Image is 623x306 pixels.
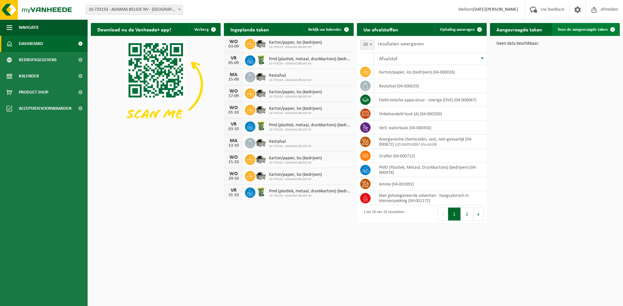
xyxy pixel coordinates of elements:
[224,23,275,36] h2: Ingeplande taken
[269,73,312,78] span: Restafval
[269,57,350,62] span: Pmd (plastiek, metaal, drankkartons) (bedrijven)
[552,23,619,36] a: Toon de aangevraagde taken
[227,94,240,98] div: 17-09
[255,71,266,82] img: WB-5000-GAL-GY-01
[227,56,240,61] div: VR
[374,163,487,177] td: PMD (Plastiek, Metaal, Drankkartons) (bedrijven) (04-000978)
[255,187,266,198] img: WB-0240-HPE-GN-50
[360,207,404,221] div: 1 tot 10 van 13 resultaten
[227,138,240,143] div: MA
[255,170,266,181] img: WB-5000-GAL-GY-01
[227,127,240,131] div: 03-10
[461,208,473,221] button: 2
[374,121,487,135] td: verf, waterbasis (04-000350)
[438,208,448,221] button: Previous
[269,40,322,45] span: Karton/papier, los (bedrijven)
[227,171,240,176] div: WO
[374,177,487,191] td: amine (04-001092)
[269,78,312,82] span: 10-733153 - ADAMAS BELGIE NV
[374,107,487,121] td: onbehandeld hout (A) (04-000200)
[91,23,177,36] h2: Download nu de Vanheede+ app!
[269,111,322,115] span: 10-733153 - ADAMAS BELGIE NV
[473,7,518,12] strong: [DATE][PERSON_NAME]
[269,177,322,181] span: 10-733153 - ADAMAS BELGIE NV
[255,54,266,65] img: WB-0240-HPE-GN-50
[397,142,437,147] i: straalmiddel alu-oxide
[360,40,374,49] span: 10
[194,28,209,32] span: Verberg
[86,5,183,14] span: 10-733153 - ADAMAS BELGIE NV - HERENTALS
[19,100,71,117] span: Acceptatievoorwaarden
[374,149,487,163] td: grafiet (04-000713)
[490,23,549,36] h2: Aangevraagde taken
[255,38,266,49] img: WB-5000-GAL-GY-01
[19,68,39,84] span: Kalender
[440,28,475,32] span: Ophaling aanvragen
[189,23,220,36] button: Verberg
[360,40,374,50] span: 10
[269,172,322,177] span: Karton/papier, los (bedrijven)
[269,144,312,148] span: 10-733153 - ADAMAS BELGIE NV
[255,137,266,148] img: WB-5000-GAL-GY-01
[19,19,39,36] span: Navigatie
[227,188,240,193] div: VR
[269,106,322,111] span: Karton/papier, los (bedrijven)
[269,128,350,132] span: 10-733153 - ADAMAS BELGIE NV
[269,156,322,161] span: Karton/papier, los (bedrijven)
[374,93,487,107] td: elektronische apparatuur - overige (OVE) (04-000067)
[374,191,487,205] td: niet gehalogeneerde solventen - hoogcalorisch in kleinverpakking (04-001172)
[496,41,613,46] p: Geen data beschikbaar.
[227,110,240,115] div: 01-10
[374,79,487,93] td: restafval (04-000029)
[227,77,240,82] div: 15-09
[255,104,266,115] img: WB-5000-GAL-GY-01
[269,189,350,194] span: Pmd (plastiek, metaal, drankkartons) (bedrijven)
[227,160,240,164] div: 15-10
[91,36,221,133] img: Download de VHEPlus App
[227,122,240,127] div: VR
[227,44,240,49] div: 03-09
[448,208,461,221] button: 1
[255,153,266,164] img: WB-5000-GAL-GY-01
[227,143,240,148] div: 13-10
[19,52,57,68] span: Bedrijfsgegevens
[379,56,397,62] span: Afvalstof
[227,155,240,160] div: WO
[473,208,483,221] button: Next
[227,61,240,65] div: 05-09
[269,45,322,49] span: 10-733153 - ADAMAS BELGIE NV
[269,161,322,165] span: 10-733153 - ADAMAS BELGIE NV
[303,23,353,36] a: Bekijk uw kalender
[255,120,266,131] img: WB-0240-HPE-GN-50
[269,139,312,144] span: Restafval
[378,41,424,47] label: resultaten weergeven
[374,135,487,149] td: anorganische chemicaliën, vast, niet-gevaarlijk (04-000672) |
[19,36,43,52] span: Dashboard
[435,23,486,36] a: Ophaling aanvragen
[374,65,487,79] td: karton/papier, los (bedrijven) (04-000026)
[357,23,405,36] h2: Uw afvalstoffen
[269,90,322,95] span: Karton/papier, los (bedrijven)
[269,62,350,66] span: 10-733153 - ADAMAS BELGIE NV
[227,39,240,44] div: WO
[557,28,608,32] span: Toon de aangevraagde taken
[227,72,240,77] div: MA
[308,28,342,32] span: Bekijk uw kalender
[269,123,350,128] span: Pmd (plastiek, metaal, drankkartons) (bedrijven)
[227,176,240,181] div: 29-10
[227,105,240,110] div: WO
[86,5,183,15] span: 10-733153 - ADAMAS BELGIE NV - HERENTALS
[255,87,266,98] img: WB-5000-GAL-GY-01
[19,84,48,100] span: Product Shop
[227,89,240,94] div: WO
[269,194,350,198] span: 10-733153 - ADAMAS BELGIE NV
[227,193,240,198] div: 31-10
[269,95,322,99] span: 10-733153 - ADAMAS BELGIE NV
